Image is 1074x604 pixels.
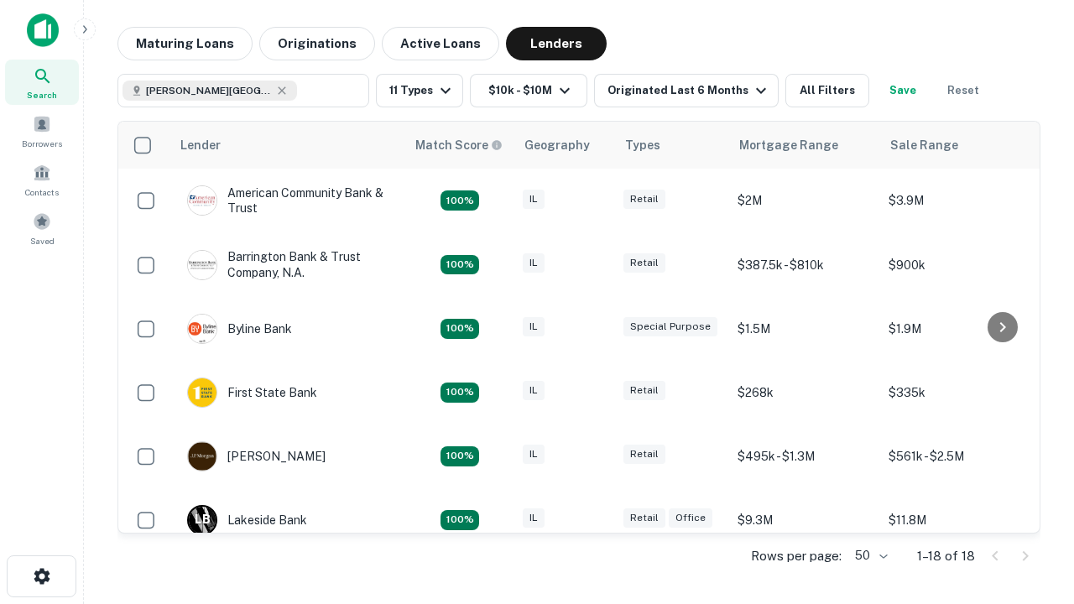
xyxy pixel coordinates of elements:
p: 1–18 of 18 [917,546,975,566]
div: Matching Properties: 2, hasApolloMatch: undefined [441,190,479,211]
td: $900k [880,232,1031,296]
button: Save your search to get updates of matches that match your search criteria. [876,74,930,107]
td: $495k - $1.3M [729,424,880,488]
th: Types [615,122,729,169]
div: Matching Properties: 3, hasApolloMatch: undefined [441,255,479,275]
img: picture [188,378,216,407]
div: IL [523,508,545,528]
div: Special Purpose [623,317,717,336]
img: picture [188,186,216,215]
span: Search [27,88,57,102]
div: IL [523,445,545,464]
div: Capitalize uses an advanced AI algorithm to match your search with the best lender. The match sco... [415,136,503,154]
td: $387.5k - $810k [729,232,880,296]
div: Lakeside Bank [187,505,307,535]
div: Mortgage Range [739,135,838,155]
div: Retail [623,253,665,273]
th: Sale Range [880,122,1031,169]
button: Maturing Loans [117,27,253,60]
td: $335k [880,361,1031,424]
td: $9.3M [729,488,880,552]
button: All Filters [785,74,869,107]
img: picture [188,442,216,471]
div: Lender [180,135,221,155]
div: Retail [623,445,665,464]
p: L B [195,511,210,528]
p: Rows per page: [751,546,842,566]
div: Retail [623,508,665,528]
a: Search [5,60,79,105]
div: IL [523,190,545,209]
td: $561k - $2.5M [880,424,1031,488]
div: Matching Properties: 2, hasApolloMatch: undefined [441,319,479,339]
td: $3.9M [880,169,1031,232]
button: Originations [259,27,375,60]
td: $1.9M [880,297,1031,361]
td: $11.8M [880,488,1031,552]
button: Reset [936,74,990,107]
td: $2M [729,169,880,232]
a: Contacts [5,157,79,202]
div: Retail [623,381,665,400]
a: Borrowers [5,108,79,154]
img: picture [188,315,216,343]
div: [PERSON_NAME] [187,441,326,471]
div: First State Bank [187,377,317,408]
button: Active Loans [382,27,499,60]
div: Originated Last 6 Months [607,81,771,101]
div: Office [669,508,712,528]
button: 11 Types [376,74,463,107]
span: Saved [30,234,55,247]
div: Byline Bank [187,314,292,344]
div: 50 [848,544,890,568]
span: [PERSON_NAME][GEOGRAPHIC_DATA], [GEOGRAPHIC_DATA] [146,83,272,98]
th: Lender [170,122,405,169]
div: American Community Bank & Trust [187,185,388,216]
img: capitalize-icon.png [27,13,59,47]
iframe: Chat Widget [990,416,1074,497]
div: IL [523,253,545,273]
span: Borrowers [22,137,62,150]
button: $10k - $10M [470,74,587,107]
div: Types [625,135,660,155]
span: Contacts [25,185,59,199]
th: Geography [514,122,615,169]
div: Retail [623,190,665,209]
div: IL [523,317,545,336]
img: picture [188,251,216,279]
div: Matching Properties: 3, hasApolloMatch: undefined [441,510,479,530]
button: Originated Last 6 Months [594,74,779,107]
th: Capitalize uses an advanced AI algorithm to match your search with the best lender. The match sco... [405,122,514,169]
div: Sale Range [890,135,958,155]
div: Matching Properties: 2, hasApolloMatch: undefined [441,383,479,403]
th: Mortgage Range [729,122,880,169]
div: Barrington Bank & Trust Company, N.a. [187,249,388,279]
h6: Match Score [415,136,499,154]
div: Geography [524,135,590,155]
a: Saved [5,206,79,251]
div: Matching Properties: 3, hasApolloMatch: undefined [441,446,479,466]
button: Lenders [506,27,607,60]
td: $1.5M [729,297,880,361]
td: $268k [729,361,880,424]
div: IL [523,381,545,400]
